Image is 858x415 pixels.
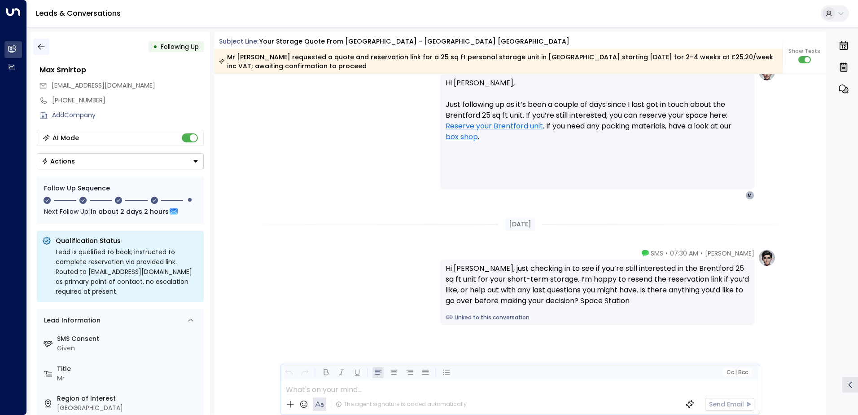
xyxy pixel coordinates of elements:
button: Cc|Bcc [722,368,751,377]
div: [GEOGRAPHIC_DATA] [57,403,200,413]
div: AddCompany [52,110,204,120]
span: • [700,249,703,258]
span: 07:30 AM [670,249,698,258]
div: Lead Information [41,316,101,325]
div: [PHONE_NUMBER] [52,96,204,105]
div: Your storage quote from [GEOGRAPHIC_DATA] - [GEOGRAPHIC_DATA] [GEOGRAPHIC_DATA] [259,37,569,46]
div: M [745,191,754,200]
button: Actions [37,153,204,169]
div: Max Smirtop [39,65,204,75]
img: profile-logo.png [758,249,776,267]
div: Hi [PERSON_NAME], just checking in to see if you’re still interested in the Brentford 25 sq ft un... [446,263,749,306]
a: Linked to this conversation [446,313,749,322]
span: Subject Line: [219,37,258,46]
div: AI Mode [53,133,79,142]
button: Undo [283,367,294,378]
span: Following Up [161,42,199,51]
span: In about 2 days 2 hours [91,207,169,216]
div: Mr [57,374,200,383]
div: Next Follow Up: [44,207,197,216]
div: Mr [PERSON_NAME] requested a quote and reservation link for a 25 sq ft personal storage unit in [... [219,53,778,71]
label: SMS Consent [57,334,200,344]
div: The agent signature is added automatically [336,400,467,408]
p: Qualification Status [56,236,198,245]
label: Region of Interest [57,394,200,403]
span: Cc Bcc [726,369,748,375]
p: Hi [PERSON_NAME], Just following up as it’s been a couple of days since I last got in touch about... [446,78,749,153]
div: Button group with a nested menu [37,153,204,169]
span: | [735,369,737,375]
button: Redo [299,367,310,378]
span: [PERSON_NAME] [705,249,754,258]
label: Title [57,364,200,374]
div: Follow Up Sequence [44,184,197,193]
div: Lead is qualified to book; instructed to complete reservation via provided link. Routed to [EMAIL... [56,247,198,296]
div: Actions [42,157,75,165]
a: Leads & Conversations [36,8,121,18]
a: Reserve your Brentford unit [446,121,543,132]
span: maxeysmirtoprv2o@hotmail.com [52,81,155,90]
span: • [665,249,668,258]
div: [DATE] [505,218,535,231]
span: Show Texts [788,47,820,55]
div: Given [57,344,200,353]
span: SMS [651,249,663,258]
a: box shop [446,132,478,142]
span: [EMAIL_ADDRESS][DOMAIN_NAME] [52,81,155,90]
div: • [153,39,158,55]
